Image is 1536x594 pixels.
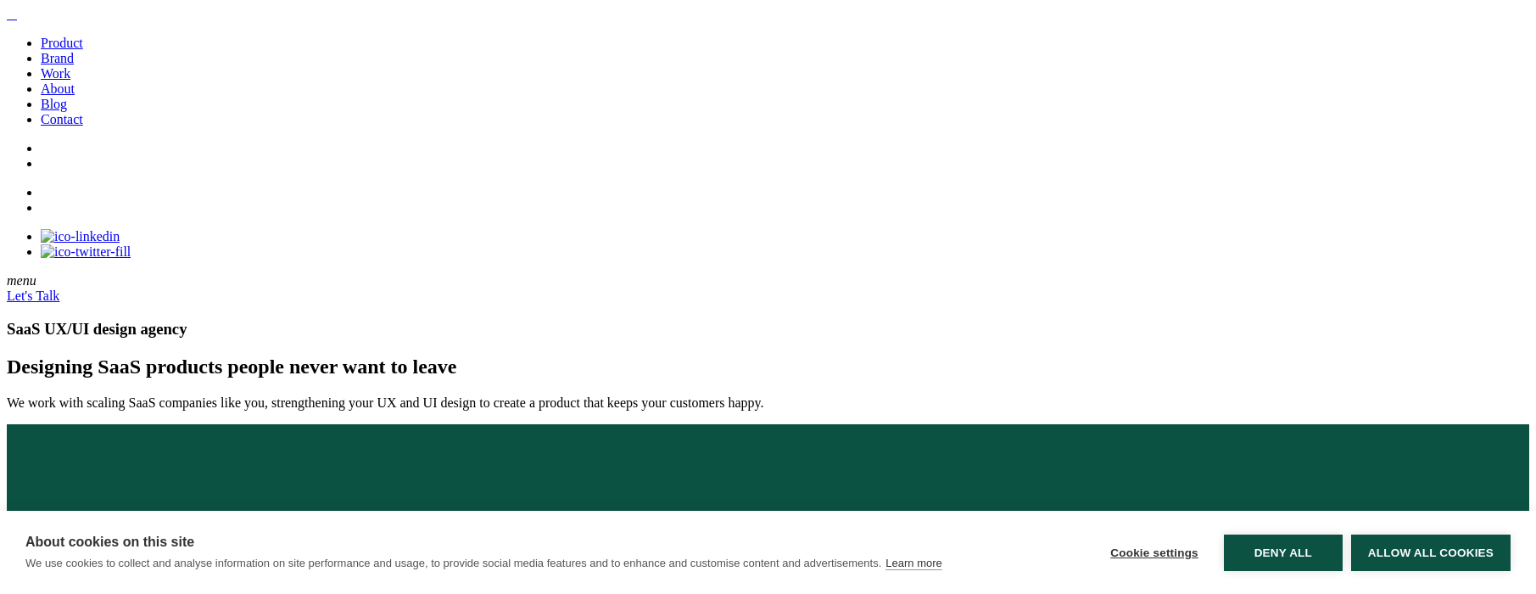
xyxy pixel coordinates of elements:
a: Work [41,66,70,81]
button: Allow all cookies [1351,535,1511,571]
a: Blog [41,97,67,111]
a: About [41,81,75,96]
button: Cookie settings [1093,535,1215,571]
h1: SaaS UX/UI design agency [7,320,1529,339]
span: to [391,356,408,378]
strong: About cookies on this site [25,535,194,549]
button: Deny all [1224,535,1343,571]
img: ico-linkedin [41,229,120,244]
span: SaaS [98,356,141,378]
a: Learn more [885,557,941,570]
span: Designing [7,356,92,378]
em: menu [7,273,36,288]
p: We use cookies to collect and analyse information on site performance and usage, to provide socia... [25,557,881,569]
a: Brand [41,51,74,65]
a: Product [41,36,83,50]
span: products [146,356,222,378]
a: Contact [41,112,83,126]
p: We work with scaling SaaS companies like you, strengthening your UX and UI design to create a pro... [7,395,1529,411]
span: people [227,356,284,378]
img: ico-twitter-fill [41,244,131,260]
span: want [343,356,386,378]
a: Let's Talk [7,289,59,303]
span: leave [413,356,457,378]
span: never [289,356,338,378]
